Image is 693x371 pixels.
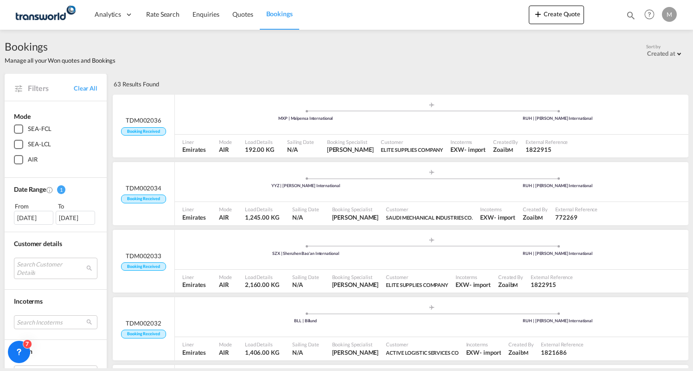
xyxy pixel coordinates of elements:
div: TDM002036 Booking Received assets/icons/custom/ship-fill.svgassets/icons/custom/roll-o-plane.svgP... [113,95,688,158]
span: Rate Search [146,10,180,18]
span: TDM002036 [126,116,161,124]
span: Booking Specialist [332,273,379,280]
md-icon: assets/icons/custom/roll-o-plane.svg [426,305,437,310]
span: Customer [386,206,473,213]
div: [DATE] [56,211,95,225]
div: Customer details [14,239,97,248]
span: Incoterms [480,206,515,213]
a: Clear All [74,84,97,92]
span: 1821686 [541,348,583,357]
div: M [662,7,677,22]
span: 1822915 [526,145,568,154]
span: Bookings [266,10,293,18]
div: From [14,202,55,211]
span: Customer [381,138,443,145]
span: Mode [219,273,232,280]
span: Created By [493,138,518,145]
span: 2,160.00 KG [245,281,279,288]
md-icon: icon-magnify [626,10,636,20]
span: Liner [182,206,206,213]
span: ACTIVE LOGISTIC SERVICES CO [386,350,458,356]
span: Sailing Date [287,138,314,145]
div: EXW [450,145,464,154]
span: Customer [386,273,448,280]
div: EXW [480,213,494,221]
span: Sailing Date [292,206,319,213]
span: Analytics [95,10,121,19]
span: Mohammed Shahil [332,280,379,289]
span: 1 [57,185,65,194]
span: Date Range [14,185,46,193]
span: Mode [219,138,232,145]
span: Incoterms [14,297,43,305]
span: Mode [219,206,232,213]
span: Booking Specialist [327,138,374,145]
span: Booking Received [121,127,166,136]
span: ELITE SUPPLIES COMPANY [386,282,448,288]
div: EXW [466,348,480,357]
span: External Reference [541,341,583,348]
span: From To [DATE][DATE] [14,202,97,225]
div: [DATE] [14,211,53,225]
span: Manage all your Won quotes and Bookings [5,56,115,65]
button: icon-plus 400-fgCreate Quote [529,6,584,24]
span: EXW import [480,213,515,221]
div: YYZ | [PERSON_NAME] International [180,183,432,189]
span: Filters [28,83,74,93]
span: Sailing Date [292,273,319,280]
span: ELITE SUPPLIES COMPANY [386,280,448,289]
span: Liner [182,138,206,145]
div: BLL | Billund [180,318,432,324]
span: Booking Received [121,330,166,338]
span: M [513,282,518,288]
span: TDM002034 [126,184,161,192]
span: Booking Received [121,262,166,271]
md-checkbox: AIR [14,155,97,164]
span: Incoterms [456,273,491,280]
span: Customer details [14,240,62,247]
div: RUH | [PERSON_NAME] International [432,116,684,122]
span: N/A [287,145,314,154]
span: Created By [523,206,548,213]
md-icon: assets/icons/custom/roll-o-plane.svg [426,103,437,107]
div: SZX | Shenzhen Bao'an International [180,251,432,257]
span: EXW import [466,348,501,357]
span: Zoaib M [508,348,533,357]
md-checkbox: SEA-LCL [14,140,97,149]
span: External Reference [526,138,568,145]
span: SAUDI MECHANICAL INDUSTRIES CO. [386,213,473,221]
md-checkbox: SEA-FCL [14,124,97,134]
span: Liner [182,273,206,280]
span: Emirates [182,280,206,289]
div: SEA-LCL [28,140,51,149]
div: SEA-FCL [28,124,51,134]
md-icon: assets/icons/custom/roll-o-plane.svg [426,238,437,242]
span: SAUDI MECHANICAL INDUSTRIES CO. [386,215,473,221]
div: To [57,202,98,211]
span: TDM002032 [126,319,161,327]
span: 1,406.00 KG [245,349,279,356]
span: Mohammed Shahil [327,145,374,154]
div: RUH | [PERSON_NAME] International [432,318,684,324]
span: Emirates [182,348,206,357]
span: N/A [292,348,319,357]
span: M [524,350,528,356]
span: Booking Received [121,195,166,203]
span: ELITE SUPPLIES COMPANY [381,145,443,154]
div: AIR [28,155,38,164]
md-icon: assets/icons/custom/roll-o-plane.svg [426,170,437,175]
span: AIR [219,348,232,357]
span: Zoaib M [493,145,518,154]
span: Mohammed Shahil [332,348,379,357]
span: Sort by [646,43,661,50]
span: Created By [508,341,533,348]
span: Booking Specialist [332,206,379,213]
div: - import [480,348,501,357]
md-icon: icon-plus 400-fg [533,8,544,20]
span: ACTIVE LOGISTIC SERVICES CO [386,348,458,357]
div: Help [642,7,662,23]
span: AIR [219,145,232,154]
span: 1822915 [531,280,573,289]
div: Origin [14,347,97,356]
